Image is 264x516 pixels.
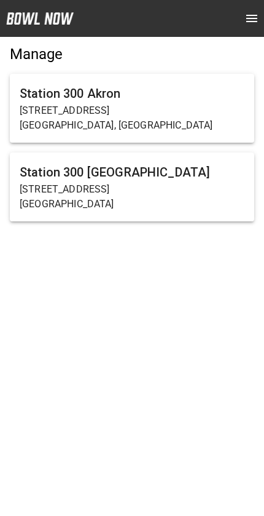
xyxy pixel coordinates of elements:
[239,6,264,31] button: open drawer
[20,182,244,197] p: [STREET_ADDRESS]
[6,12,74,25] img: logo
[20,162,244,182] h6: Station 300 [GEOGRAPHIC_DATA]
[20,103,244,118] p: [STREET_ADDRESS]
[20,197,244,212] p: [GEOGRAPHIC_DATA]
[20,118,244,133] p: [GEOGRAPHIC_DATA], [GEOGRAPHIC_DATA]
[20,84,244,103] h6: Station 300 Akron
[10,44,254,64] h5: Manage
